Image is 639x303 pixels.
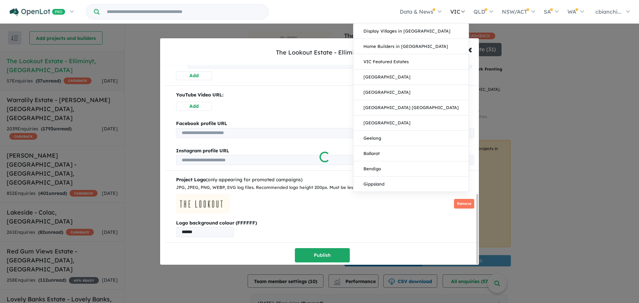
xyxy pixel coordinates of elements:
[353,24,469,39] a: Display Villages in [GEOGRAPHIC_DATA]
[353,161,469,177] a: Bendigo
[595,8,621,15] span: cbianchi...
[353,146,469,161] a: Ballarat
[353,39,469,54] a: Home Builders in [GEOGRAPHIC_DATA]
[353,85,469,100] a: [GEOGRAPHIC_DATA]
[101,5,267,19] input: Try estate name, suburb, builder or developer
[353,70,469,85] a: [GEOGRAPHIC_DATA]
[353,131,469,146] a: Geelong
[353,54,469,70] a: VIC Featured Estates
[353,100,469,115] a: [GEOGRAPHIC_DATA] [GEOGRAPHIC_DATA]
[353,177,469,192] a: Gippsland
[353,115,469,131] a: [GEOGRAPHIC_DATA]
[10,8,65,16] img: Openlot PRO Logo White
